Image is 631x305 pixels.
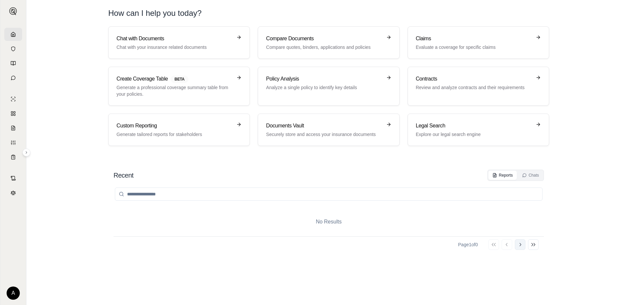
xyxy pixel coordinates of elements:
div: Reports [492,173,513,178]
h3: Contracts [416,75,532,83]
a: Chat with DocumentsChat with your insurance related documents [108,26,250,59]
p: Chat with your insurance related documents [116,44,232,51]
p: Compare quotes, binders, applications and policies [266,44,382,51]
a: Legal Search Engine [4,186,22,199]
p: Explore our legal search engine [416,131,532,138]
h1: How can I help you today? [108,8,549,18]
a: Documents VaultSecurely store and access your insurance documents [258,114,399,146]
p: Securely store and access your insurance documents [266,131,382,138]
p: Generate tailored reports for stakeholders [116,131,232,138]
h3: Compare Documents [266,35,382,43]
button: Chats [518,171,543,180]
h3: Custom Reporting [116,122,232,130]
a: Legal SearchExplore our legal search engine [408,114,549,146]
button: Reports [488,171,517,180]
a: Policy Comparisons [4,107,22,120]
h2: Recent [114,171,133,180]
a: Chat [4,71,22,85]
h3: Documents Vault [266,122,382,130]
div: Chats [522,173,539,178]
h3: Claims [416,35,532,43]
h3: Create Coverage Table [116,75,232,83]
p: Generate a professional coverage summary table from your policies. [116,84,232,97]
button: Expand sidebar [22,149,30,156]
a: Home [4,28,22,41]
p: Evaluate a coverage for specific claims [416,44,532,51]
span: BETA [171,76,188,83]
a: Custom Report [4,136,22,149]
p: Analyze a single policy to identify key details [266,84,382,91]
a: Claim Coverage [4,121,22,135]
a: Contract Analysis [4,172,22,185]
a: ClaimsEvaluate a coverage for specific claims [408,26,549,59]
div: No Results [114,207,544,236]
a: Custom ReportingGenerate tailored reports for stakeholders [108,114,250,146]
img: Expand sidebar [9,7,17,15]
a: Compare DocumentsCompare quotes, binders, applications and policies [258,26,399,59]
a: Documents Vault [4,42,22,55]
div: A [7,287,20,300]
h3: Legal Search [416,122,532,130]
p: Review and analyze contracts and their requirements [416,84,532,91]
div: Page 1 of 0 [458,241,478,248]
a: Single Policy [4,92,22,106]
a: Policy AnalysisAnalyze a single policy to identify key details [258,67,399,106]
a: ContractsReview and analyze contracts and their requirements [408,67,549,106]
a: Coverage Table [4,151,22,164]
a: Create Coverage TableBETAGenerate a professional coverage summary table from your policies. [108,67,250,106]
button: Expand sidebar [7,5,20,18]
a: Prompt Library [4,57,22,70]
h3: Policy Analysis [266,75,382,83]
h3: Chat with Documents [116,35,232,43]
